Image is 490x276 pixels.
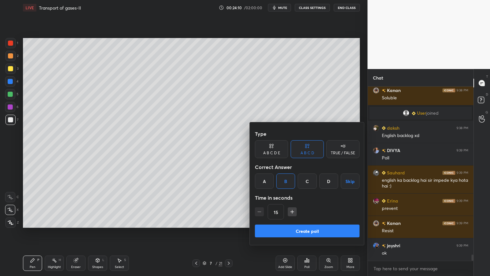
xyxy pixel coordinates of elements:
[341,173,360,189] button: Skip
[255,161,360,173] div: Correct Answer
[298,173,316,189] div: C
[255,173,274,189] div: A
[255,225,360,237] button: Create poll
[255,127,360,140] div: Type
[276,173,295,189] div: B
[255,191,360,204] div: Time in seconds
[331,151,355,155] div: TRUE / FALSE
[301,151,314,155] div: A B C D
[319,173,338,189] div: D
[263,151,280,155] div: A B C D E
